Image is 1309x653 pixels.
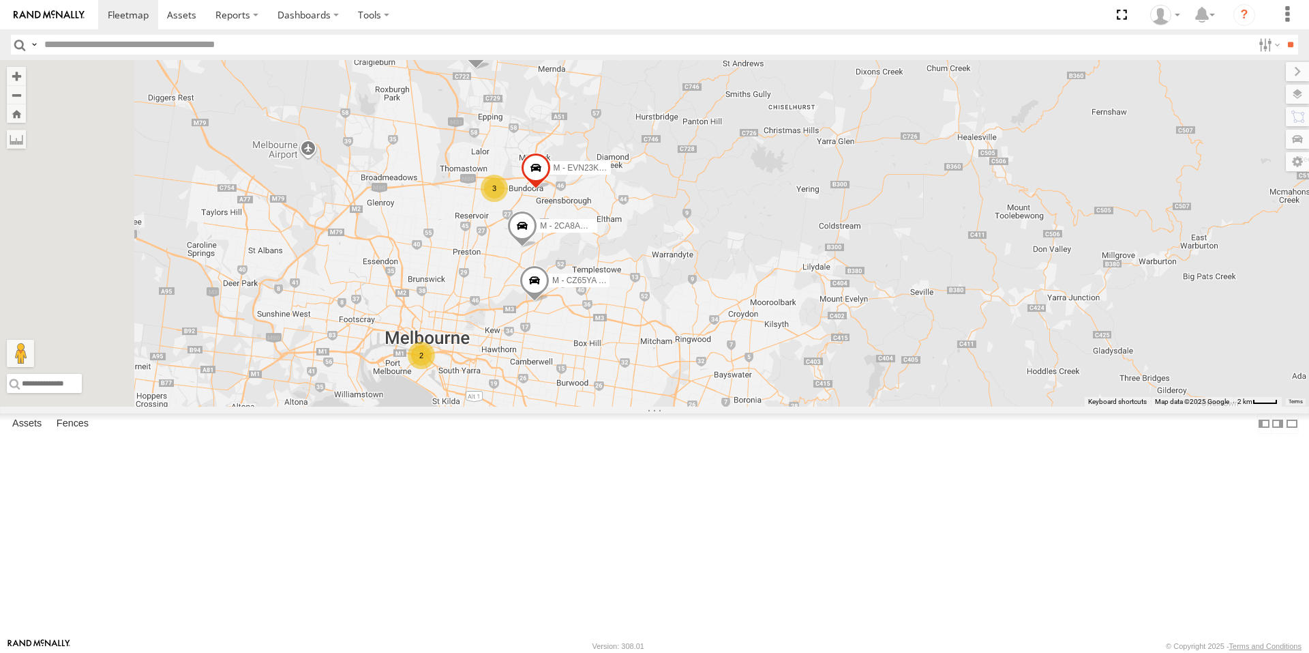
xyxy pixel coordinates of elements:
[592,642,644,650] div: Version: 308.01
[7,130,26,149] label: Measure
[14,10,85,20] img: rand-logo.svg
[1145,5,1185,25] div: Tye Clark
[554,163,674,173] span: M - EVN23K - [PERSON_NAME]
[1166,642,1302,650] div: © Copyright 2025 -
[1286,152,1309,171] label: Map Settings
[29,35,40,55] label: Search Query
[7,104,26,123] button: Zoom Home
[1253,35,1282,55] label: Search Filter Options
[1289,399,1303,405] a: Terms (opens in new tab)
[7,639,70,653] a: Visit our Website
[1088,397,1147,407] button: Keyboard shortcuts
[7,340,34,367] button: Drag Pegman onto the map to open Street View
[1229,642,1302,650] a: Terms and Conditions
[50,414,95,433] label: Fences
[408,342,435,369] div: 2
[1233,397,1282,407] button: Map Scale: 2 km per 33 pixels
[1233,4,1255,26] i: ?
[552,276,671,285] span: M - CZ65YA - [PERSON_NAME]
[1257,413,1271,433] label: Dock Summary Table to the Left
[7,67,26,85] button: Zoom in
[1155,398,1229,405] span: Map data ©2025 Google
[540,222,651,231] span: M - 2CA8AO - Yehya Abou-Eid
[481,175,508,202] div: 3
[7,85,26,104] button: Zoom out
[1237,398,1252,405] span: 2 km
[1271,413,1284,433] label: Dock Summary Table to the Right
[1285,413,1299,433] label: Hide Summary Table
[5,414,48,433] label: Assets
